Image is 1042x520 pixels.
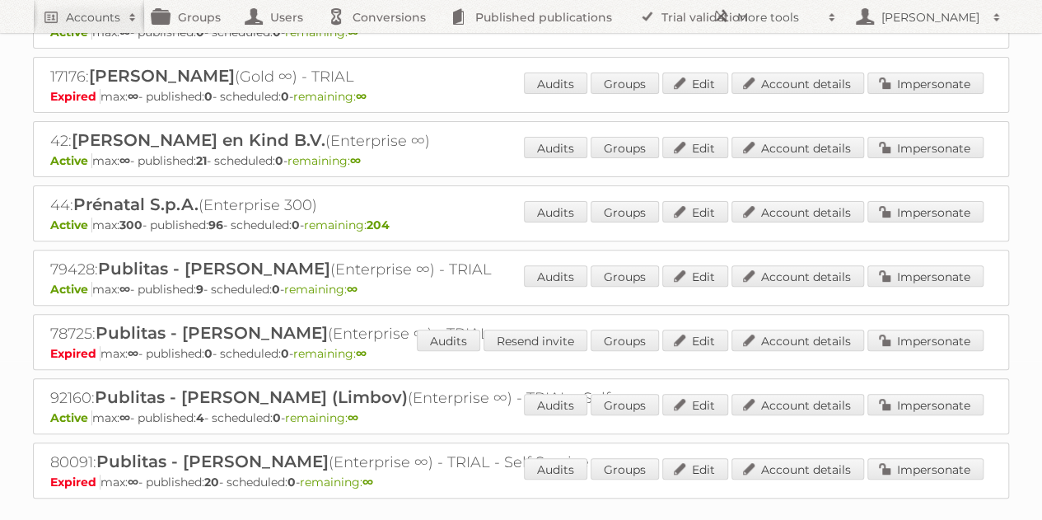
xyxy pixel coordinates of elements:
[867,394,984,415] a: Impersonate
[867,73,984,94] a: Impersonate
[292,218,300,232] strong: 0
[119,218,143,232] strong: 300
[119,410,130,425] strong: ∞
[867,137,984,158] a: Impersonate
[304,218,390,232] span: remaining:
[591,201,659,223] a: Groups
[119,282,130,297] strong: ∞
[347,282,357,297] strong: ∞
[204,346,213,361] strong: 0
[50,153,92,168] span: Active
[662,201,728,223] a: Edit
[95,387,408,407] span: Publitas - [PERSON_NAME] (Limbov)
[524,394,587,415] a: Audits
[50,452,627,473] h2: 80091: (Enterprise ∞) - TRIAL - Self Service
[867,330,984,351] a: Impersonate
[591,265,659,287] a: Groups
[287,153,361,168] span: remaining:
[72,130,325,150] span: [PERSON_NAME] en Kind B.V.
[50,218,992,232] p: max: - published: - scheduled: -
[204,89,213,104] strong: 0
[662,458,728,480] a: Edit
[731,265,864,287] a: Account details
[731,458,864,480] a: Account details
[867,265,984,287] a: Impersonate
[867,201,984,223] a: Impersonate
[50,323,627,344] h2: 78725: (Enterprise ∞) - TRIAL
[877,9,984,26] h2: [PERSON_NAME]
[273,410,281,425] strong: 0
[50,66,627,87] h2: 17176: (Gold ∞) - TRIAL
[50,89,100,104] span: Expired
[591,330,659,351] a: Groups
[731,201,864,223] a: Account details
[356,346,367,361] strong: ∞
[731,394,864,415] a: Account details
[128,346,138,361] strong: ∞
[287,475,296,490] strong: 0
[591,394,659,415] a: Groups
[128,89,138,104] strong: ∞
[591,137,659,158] a: Groups
[731,73,864,94] a: Account details
[119,153,130,168] strong: ∞
[662,330,728,351] a: Edit
[73,194,199,214] span: Prénatal S.p.A.
[208,218,223,232] strong: 96
[591,458,659,480] a: Groups
[128,475,138,490] strong: ∞
[204,475,219,490] strong: 20
[50,387,627,409] h2: 92160: (Enterprise ∞) - TRIAL - Self Service
[524,137,587,158] a: Audits
[50,346,992,361] p: max: - published: - scheduled: -
[867,458,984,480] a: Impersonate
[285,410,358,425] span: remaining:
[662,137,728,158] a: Edit
[662,394,728,415] a: Edit
[524,458,587,480] a: Audits
[367,218,390,232] strong: 204
[731,137,864,158] a: Account details
[356,89,367,104] strong: ∞
[293,89,367,104] span: remaining:
[50,282,92,297] span: Active
[196,410,204,425] strong: 4
[50,475,992,490] p: max: - published: - scheduled: -
[50,410,992,425] p: max: - published: - scheduled: -
[272,282,280,297] strong: 0
[196,153,207,168] strong: 21
[96,323,328,343] span: Publitas - [PERSON_NAME]
[66,9,120,26] h2: Accounts
[662,265,728,287] a: Edit
[98,259,330,279] span: Publitas - [PERSON_NAME]
[731,330,864,351] a: Account details
[281,89,289,104] strong: 0
[362,475,373,490] strong: ∞
[50,259,627,280] h2: 79428: (Enterprise ∞) - TRIAL
[281,346,289,361] strong: 0
[196,282,203,297] strong: 9
[417,330,480,351] a: Audits
[275,153,283,168] strong: 0
[524,265,587,287] a: Audits
[50,218,92,232] span: Active
[524,73,587,94] a: Audits
[737,9,820,26] h2: More tools
[89,66,235,86] span: [PERSON_NAME]
[50,346,100,361] span: Expired
[50,194,627,216] h2: 44: (Enterprise 300)
[591,73,659,94] a: Groups
[350,153,361,168] strong: ∞
[50,282,992,297] p: max: - published: - scheduled: -
[348,410,358,425] strong: ∞
[50,89,992,104] p: max: - published: - scheduled: -
[284,282,357,297] span: remaining:
[50,475,100,490] span: Expired
[300,475,373,490] span: remaining:
[50,410,92,425] span: Active
[50,153,992,168] p: max: - published: - scheduled: -
[484,330,587,351] a: Resend invite
[50,130,627,152] h2: 42: (Enterprise ∞)
[524,201,587,223] a: Audits
[96,452,329,471] span: Publitas - [PERSON_NAME]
